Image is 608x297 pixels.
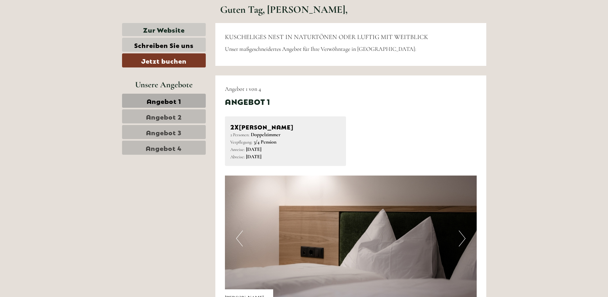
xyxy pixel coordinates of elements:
h1: Guten Tag, [PERSON_NAME], [220,4,348,15]
button: Next [459,231,466,246]
span: Angebot 1 [147,96,181,105]
small: 2 Personen: [230,132,250,137]
small: 20:23 [10,31,91,35]
b: [DATE] [246,146,261,152]
span: Angebot 2 [146,112,182,121]
div: Unsere Angebote [122,79,206,90]
b: [DATE] [246,153,261,160]
a: Zur Website [122,23,206,36]
b: 3/4 Pension [254,139,276,145]
span: Angebot 4 [146,143,182,152]
small: Verpflegung: [230,139,252,145]
div: [GEOGRAPHIC_DATA] [10,19,91,24]
div: Angebot 1 [225,96,270,107]
div: Guten Tag, wie können wir Ihnen helfen? [5,17,94,37]
small: Abreise: [230,154,245,160]
div: [PERSON_NAME] [230,122,341,131]
button: Senden [207,166,252,180]
button: Previous [236,231,243,246]
a: Jetzt buchen [122,53,206,67]
b: 2x [230,122,239,131]
small: Anreise: [230,147,245,152]
span: Unser maßgeschneidertes Angebot für Ihre Verwöhntage in [GEOGRAPHIC_DATA]: [225,45,416,52]
span: Angebot 3 [146,128,181,137]
div: [DATE] [114,5,137,16]
b: Doppelzimmer [251,131,281,138]
a: Schreiben Sie uns [122,38,206,52]
span: KUSCHELIGES NEST IN NATURTÖNEN ODER LUFTIG MIT WEITBLICK [225,33,428,41]
span: Angebot 1 von 4 [225,85,261,92]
